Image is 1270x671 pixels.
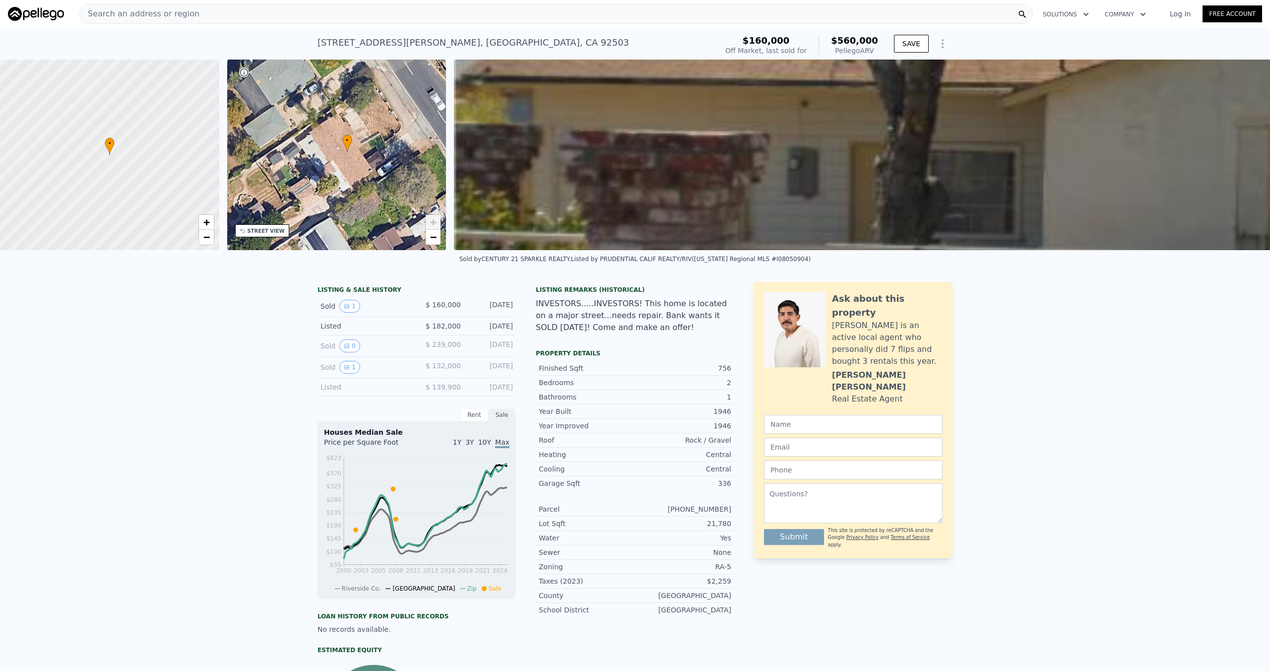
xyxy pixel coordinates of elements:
div: This site is protected by reCAPTCHA and the Google and apply. [828,527,943,548]
span: 10Y [478,438,491,446]
a: Log In [1158,9,1203,19]
div: School District [539,605,635,615]
div: LISTING & SALE HISTORY [317,286,516,296]
input: Phone [764,461,943,479]
div: Sold by CENTURY 21 SPARKLE REALTY . [459,256,571,263]
div: 2 [635,378,731,388]
div: Sale [488,408,516,421]
span: Sale [489,585,502,592]
input: Email [764,438,943,457]
div: Listing Remarks (Historical) [536,286,734,294]
div: [DATE] [469,321,513,331]
span: Max [495,438,509,448]
div: Lot Sqft [539,519,635,529]
div: Water [539,533,635,543]
img: Pellego [8,7,64,21]
div: [STREET_ADDRESS][PERSON_NAME] , [GEOGRAPHIC_DATA] , CA 92503 [317,36,629,50]
input: Name [764,415,943,434]
tspan: $190 [326,522,341,529]
div: [DATE] [469,339,513,352]
span: $ 239,000 [426,340,461,348]
tspan: 2021 [475,567,491,574]
span: • [105,139,115,148]
div: Year Built [539,406,635,416]
span: $160,000 [743,35,790,46]
div: $2,259 [635,576,731,586]
span: Search an address or region [80,8,199,20]
div: Price per Square Foot [324,437,417,453]
div: Sold [320,300,409,313]
span: + [430,216,437,228]
a: Zoom in [426,215,441,230]
tspan: $423 [326,455,341,462]
div: No records available. [317,624,516,634]
div: Off Market, last sold for [725,46,807,56]
tspan: $280 [326,496,341,503]
tspan: $145 [326,535,341,542]
span: $ 182,000 [426,322,461,330]
div: Listed by PRUDENTIAL CALIF REALTY/RIV ([US_STATE] Regional MLS #I08050904) [571,256,811,263]
a: Zoom out [199,230,214,245]
div: Listed [320,321,409,331]
tspan: 2011 [406,567,421,574]
div: 1 [635,392,731,402]
div: Sewer [539,547,635,557]
tspan: $370 [326,470,341,477]
div: Roof [539,435,635,445]
button: Company [1097,5,1154,23]
a: Free Account [1203,5,1262,22]
button: View historical data [339,361,360,374]
div: [DATE] [469,382,513,392]
div: STREET VIEW [248,227,285,235]
div: Rent [460,408,488,421]
span: $ 132,000 [426,362,461,370]
span: $ 160,000 [426,301,461,309]
div: [GEOGRAPHIC_DATA] [635,591,731,601]
button: SAVE [894,35,929,53]
div: 21,780 [635,519,731,529]
tspan: 2008 [388,567,404,574]
tspan: 2005 [371,567,386,574]
tspan: $55 [330,561,341,568]
div: County [539,591,635,601]
div: Estimated Equity [317,646,516,654]
button: Show Options [933,34,952,54]
a: Zoom in [199,215,214,230]
span: 3Y [465,438,474,446]
tspan: $235 [326,509,341,516]
div: Yes [635,533,731,543]
span: + [203,216,209,228]
span: $ 139,900 [426,383,461,391]
div: [GEOGRAPHIC_DATA] [635,605,731,615]
span: • [342,136,352,145]
div: Ask about this property [832,292,943,320]
a: Terms of Service [890,535,930,540]
div: 756 [635,363,731,373]
div: Houses Median Sale [324,427,509,437]
div: Listed [320,382,409,392]
tspan: 2016 [441,567,456,574]
span: − [203,231,209,243]
div: Loan history from public records [317,612,516,620]
tspan: 2013 [423,567,439,574]
div: [PHONE_NUMBER] [635,504,731,514]
div: 1946 [635,406,731,416]
div: Sold [320,361,409,374]
div: Finished Sqft [539,363,635,373]
div: Pellego ARV [831,46,878,56]
span: Riverside Co. [342,585,381,592]
div: INVESTORS.....INVESTORS! This home is located on a major street...needs repair. Bank wants it SOL... [536,298,734,334]
a: Zoom out [426,230,441,245]
tspan: 2019 [458,567,473,574]
div: Central [635,464,731,474]
div: • [105,137,115,155]
span: 1Y [453,438,461,446]
div: RA-5 [635,562,731,572]
div: • [342,134,352,152]
button: Submit [764,529,824,545]
a: Privacy Policy [846,535,879,540]
span: [GEOGRAPHIC_DATA] [392,585,455,592]
div: None [635,547,731,557]
div: Taxes (2023) [539,576,635,586]
tspan: 2003 [354,567,369,574]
